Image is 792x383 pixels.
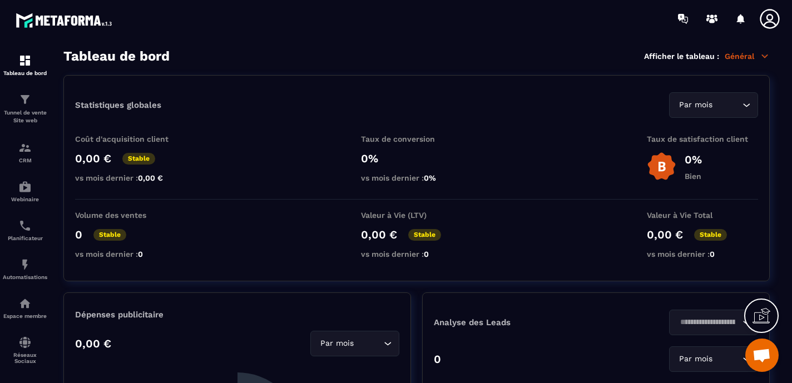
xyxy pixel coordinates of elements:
p: Valeur à Vie (LTV) [361,211,472,220]
p: 0 [434,352,441,366]
p: 0,00 € [75,152,111,165]
p: Automatisations [3,274,47,280]
p: Réseaux Sociaux [3,352,47,364]
p: 0,00 € [647,228,683,241]
img: formation [18,141,32,155]
div: Ouvrir le chat [745,339,779,372]
a: formationformationCRM [3,133,47,172]
p: Tunnel de vente Site web [3,109,47,125]
p: Espace membre [3,313,47,319]
input: Search for option [676,316,740,329]
img: formation [18,54,32,67]
p: Taux de satisfaction client [647,135,758,143]
a: formationformationTableau de bord [3,46,47,84]
p: Valeur à Vie Total [647,211,758,220]
p: vs mois dernier : [361,250,472,258]
p: Taux de conversion [361,135,472,143]
p: vs mois dernier : [75,250,186,258]
a: schedulerschedulerPlanificateur [3,211,47,250]
img: formation [18,93,32,106]
span: Par mois [676,353,715,365]
span: 0 [138,250,143,258]
a: automationsautomationsWebinaire [3,172,47,211]
span: Par mois [318,337,356,350]
span: 0% [424,173,436,182]
p: Coût d'acquisition client [75,135,186,143]
p: Tableau de bord [3,70,47,76]
img: social-network [18,336,32,349]
div: Search for option [669,346,758,372]
p: Dépenses publicitaire [75,310,399,320]
p: Webinaire [3,196,47,202]
input: Search for option [715,99,740,111]
a: automationsautomationsEspace membre [3,289,47,327]
p: Statistiques globales [75,100,161,110]
a: automationsautomationsAutomatisations [3,250,47,289]
p: vs mois dernier : [647,250,758,258]
a: social-networksocial-networkRéseaux Sociaux [3,327,47,372]
p: vs mois dernier : [361,173,472,182]
p: CRM [3,157,47,163]
img: scheduler [18,219,32,232]
span: 0 [710,250,715,258]
img: logo [16,10,116,31]
div: Search for option [669,310,758,335]
p: Stable [694,229,727,241]
input: Search for option [356,337,381,350]
span: Par mois [676,99,715,111]
img: automations [18,258,32,271]
span: 0 [424,250,429,258]
p: Stable [93,229,126,241]
div: Search for option [310,331,399,356]
p: Stable [408,229,441,241]
img: b-badge-o.b3b20ee6.svg [647,152,676,181]
p: Volume des ventes [75,211,186,220]
p: 0% [361,152,472,165]
p: 0% [685,153,702,166]
p: Bien [685,172,702,181]
p: 0 [75,228,82,241]
p: vs mois dernier : [75,173,186,182]
h3: Tableau de bord [63,48,170,64]
p: 0,00 € [361,228,397,241]
p: Planificateur [3,235,47,241]
input: Search for option [715,353,740,365]
p: Afficher le tableau : [644,52,719,61]
span: 0,00 € [138,173,163,182]
a: formationformationTunnel de vente Site web [3,84,47,133]
p: Analyse des Leads [434,317,596,327]
p: Général [725,51,770,61]
p: 0,00 € [75,337,111,350]
img: automations [18,180,32,193]
div: Search for option [669,92,758,118]
p: Stable [122,153,155,165]
img: automations [18,297,32,310]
